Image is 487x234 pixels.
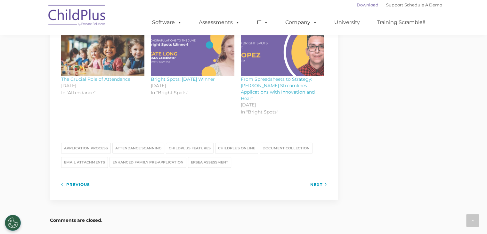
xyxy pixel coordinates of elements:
[241,108,324,116] p: In "Bright Spots"
[215,143,258,154] a: ChildPlus Online
[151,89,234,97] p: In "Bright Spots"
[151,82,234,89] time: [DATE]
[241,28,324,76] a: From Spreadsheets to Strategy: Joel Streamlines Applications with Innovation and Heart​
[61,76,130,82] a: The Crucial Role of Attendance
[151,76,215,82] a: Bright Spots: [DATE] Winner
[61,180,90,188] a: Previous
[166,143,214,154] a: ChildPlus features
[110,157,186,168] a: enhanced family pre-application
[241,76,315,101] a: From Spreadsheets to Strategy: [PERSON_NAME] Streamlines Applications with Innovation and Heart​
[310,180,327,188] a: Next
[279,16,324,29] a: Company
[45,0,109,32] img: ChildPlus by Procare Solutions
[61,157,108,168] a: email attachments
[5,215,21,231] button: Cookies Settings
[357,2,378,7] a: Download
[146,16,188,29] a: Software
[151,28,234,76] a: Bright Spots: June 2024 Winner
[250,16,275,29] a: IT
[112,143,164,154] a: attendance scanning
[192,16,246,29] a: Assessments
[188,157,231,168] a: ERSEA Assessment
[241,102,324,108] time: [DATE]
[61,143,111,154] a: application process
[328,16,366,29] a: University
[260,143,312,154] a: document collection
[370,16,432,29] a: Training Scramble!!
[61,89,145,97] p: In "Attendance"
[404,2,442,7] a: Schedule A Demo
[386,2,403,7] a: Support
[50,216,338,225] h5: Comments are closed.
[357,2,442,7] font: |
[61,28,145,76] a: The Crucial Role of Attendance
[61,28,145,76] img: ChildPlus - The Crucial Role of Attendance
[61,82,145,89] time: [DATE]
